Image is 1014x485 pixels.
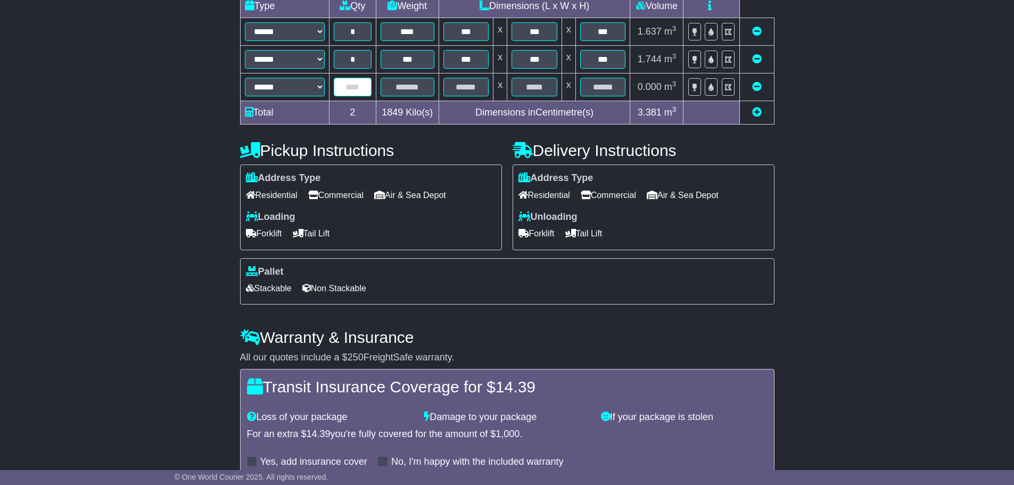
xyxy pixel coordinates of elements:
td: x [562,73,575,101]
span: 1849 [382,107,403,118]
label: Address Type [518,172,593,184]
td: Kilo(s) [376,101,439,125]
label: Yes, add insurance cover [260,456,367,468]
td: x [562,18,575,46]
span: Forklift [518,225,555,242]
span: © One World Courier 2025. All rights reserved. [175,473,328,481]
label: Address Type [246,172,321,184]
h4: Transit Insurance Coverage for $ [247,378,768,396]
span: 1,000 [496,429,520,439]
td: x [493,46,507,73]
td: Total [240,101,329,125]
div: For an extra $ you're fully covered for the amount of $ . [247,429,768,440]
span: Non Stackable [302,280,366,297]
span: 14.39 [496,378,535,396]
td: x [493,18,507,46]
span: 14.39 [307,429,331,439]
sup: 3 [672,105,677,113]
span: 1.744 [638,54,662,64]
label: No, I'm happy with the included warranty [391,456,564,468]
td: 2 [329,101,376,125]
span: 3.381 [638,107,662,118]
sup: 3 [672,24,677,32]
span: Tail Lift [565,225,603,242]
label: Unloading [518,211,578,223]
label: Loading [246,211,295,223]
div: If your package is stolen [596,412,773,423]
a: Remove this item [752,26,762,37]
a: Add new item [752,107,762,118]
span: m [664,81,677,92]
span: 0.000 [638,81,662,92]
span: 250 [348,352,364,363]
span: Commercial [308,187,364,203]
span: Tail Lift [293,225,330,242]
td: x [562,46,575,73]
div: Damage to your package [418,412,596,423]
h4: Warranty & Insurance [240,328,774,346]
h4: Pickup Instructions [240,142,502,159]
span: Commercial [581,187,636,203]
a: Remove this item [752,54,762,64]
span: Residential [518,187,570,203]
h4: Delivery Instructions [513,142,774,159]
span: m [664,107,677,118]
span: Forklift [246,225,282,242]
span: Residential [246,187,298,203]
div: Loss of your package [242,412,419,423]
label: Pallet [246,266,284,278]
span: Stackable [246,280,292,297]
td: Dimensions in Centimetre(s) [439,101,630,125]
sup: 3 [672,80,677,88]
span: Air & Sea Depot [374,187,446,203]
span: Air & Sea Depot [647,187,719,203]
td: x [493,73,507,101]
a: Remove this item [752,81,762,92]
sup: 3 [672,52,677,60]
span: 1.637 [638,26,662,37]
div: All our quotes include a $ FreightSafe warranty. [240,352,774,364]
span: m [664,54,677,64]
span: m [664,26,677,37]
